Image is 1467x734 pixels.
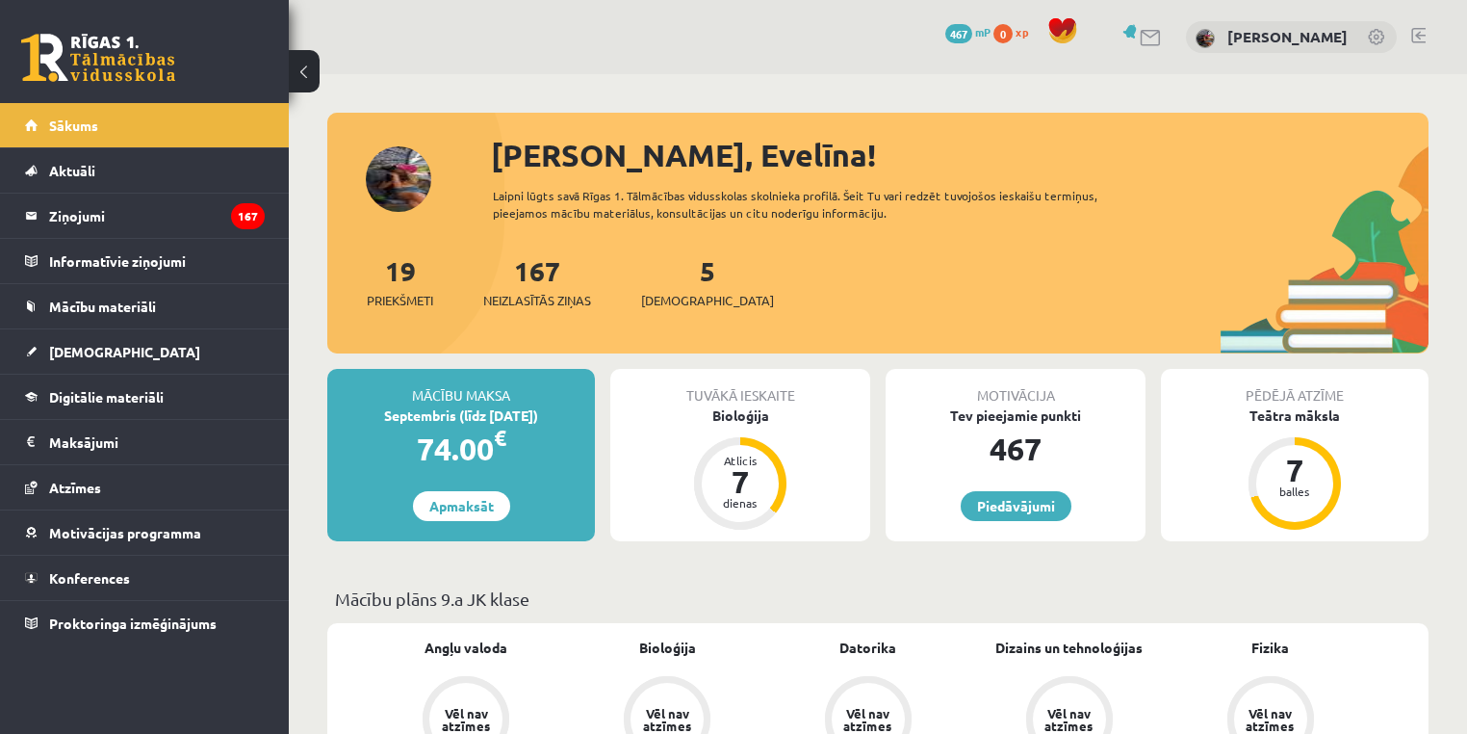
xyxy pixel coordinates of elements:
[25,375,265,419] a: Digitālie materiāli
[49,162,95,179] span: Aktuāli
[413,491,510,521] a: Apmaksāt
[841,707,895,732] div: Vēl nav atzīmes
[1266,455,1324,485] div: 7
[993,24,1038,39] a: 0 xp
[1161,369,1428,406] div: Pēdējā atzīme
[327,406,595,426] div: Septembris (līdz [DATE])
[1042,707,1096,732] div: Vēl nav atzīmes
[25,420,265,464] a: Maksājumi
[1161,406,1428,533] a: Teātra māksla 7 balles
[886,426,1145,472] div: 467
[49,569,130,587] span: Konferences
[49,615,217,632] span: Proktoringa izmēģinājums
[1016,24,1028,39] span: xp
[886,406,1145,426] div: Tev pieejamie punkti
[49,239,265,283] legend: Informatīvie ziņojumi
[425,638,507,658] a: Angļu valoda
[49,388,164,406] span: Digitālie materiāli
[483,291,591,310] span: Neizlasītās ziņas
[494,424,506,452] span: €
[335,586,1421,612] p: Mācību plāns 9.a JK klase
[367,291,433,310] span: Priekšmeti
[327,426,595,472] div: 74.00
[711,455,769,466] div: Atlicis
[886,369,1145,406] div: Motivācija
[367,253,433,310] a: 19Priekšmeti
[641,253,774,310] a: 5[DEMOGRAPHIC_DATA]
[49,524,201,541] span: Motivācijas programma
[493,187,1153,222] div: Laipni lūgts savā Rīgas 1. Tālmācības vidusskolas skolnieka profilā. Šeit Tu vari redzēt tuvojošo...
[49,420,265,464] legend: Maksājumi
[1196,29,1215,48] img: Evelīna Bernatoviča
[327,369,595,406] div: Mācību maksa
[639,638,696,658] a: Bioloģija
[975,24,991,39] span: mP
[25,601,265,645] a: Proktoringa izmēģinājums
[961,491,1071,521] a: Piedāvājumi
[1161,406,1428,426] div: Teātra māksla
[25,465,265,510] a: Atzīmes
[711,497,769,509] div: dienas
[610,369,870,406] div: Tuvākā ieskaite
[25,284,265,328] a: Mācību materiāli
[25,148,265,193] a: Aktuāli
[25,194,265,238] a: Ziņojumi167
[25,239,265,283] a: Informatīvie ziņojumi
[1244,707,1298,732] div: Vēl nav atzīmes
[439,707,493,732] div: Vēl nav atzīmes
[49,117,98,134] span: Sākums
[491,132,1428,178] div: [PERSON_NAME], Evelīna!
[610,406,870,426] div: Bioloģija
[25,329,265,374] a: [DEMOGRAPHIC_DATA]
[641,291,774,310] span: [DEMOGRAPHIC_DATA]
[1266,485,1324,497] div: balles
[839,638,896,658] a: Datorika
[483,253,591,310] a: 167Neizlasītās ziņas
[640,707,694,732] div: Vēl nav atzīmes
[711,466,769,497] div: 7
[49,298,156,315] span: Mācību materiāli
[945,24,991,39] a: 467 mP
[21,34,175,82] a: Rīgas 1. Tālmācības vidusskola
[49,194,265,238] legend: Ziņojumi
[995,638,1143,658] a: Dizains un tehnoloģijas
[993,24,1013,43] span: 0
[49,479,101,496] span: Atzīmes
[49,343,200,360] span: [DEMOGRAPHIC_DATA]
[25,556,265,600] a: Konferences
[25,511,265,555] a: Motivācijas programma
[25,103,265,147] a: Sākums
[231,203,265,229] i: 167
[610,406,870,533] a: Bioloģija Atlicis 7 dienas
[945,24,972,43] span: 467
[1227,27,1348,46] a: [PERSON_NAME]
[1251,638,1289,658] a: Fizika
